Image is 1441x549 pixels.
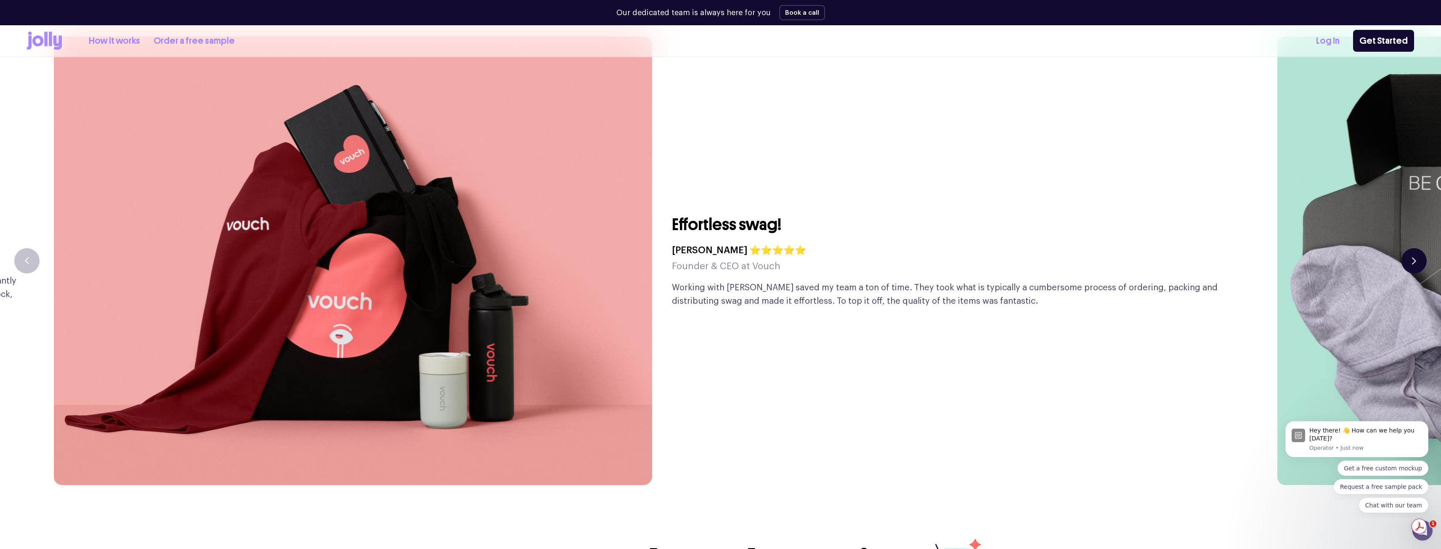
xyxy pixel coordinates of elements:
h5: Founder & CEO at Vouch [672,258,806,274]
a: How it works [89,34,140,48]
a: Log In [1316,34,1340,48]
a: Order a free sample [154,34,235,48]
p: Our dedicated team is always here for you [616,7,771,19]
p: Working with [PERSON_NAME] saved my team a ton of time. They took what is typically a cumbersome ... [672,281,1250,308]
h3: Effortless swag! [672,214,781,236]
a: Get Started [1353,30,1414,52]
button: Book a call [779,5,825,20]
h4: [PERSON_NAME] ⭐⭐⭐⭐⭐ [672,242,806,258]
iframe: Intercom notifications message [1273,414,1441,518]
